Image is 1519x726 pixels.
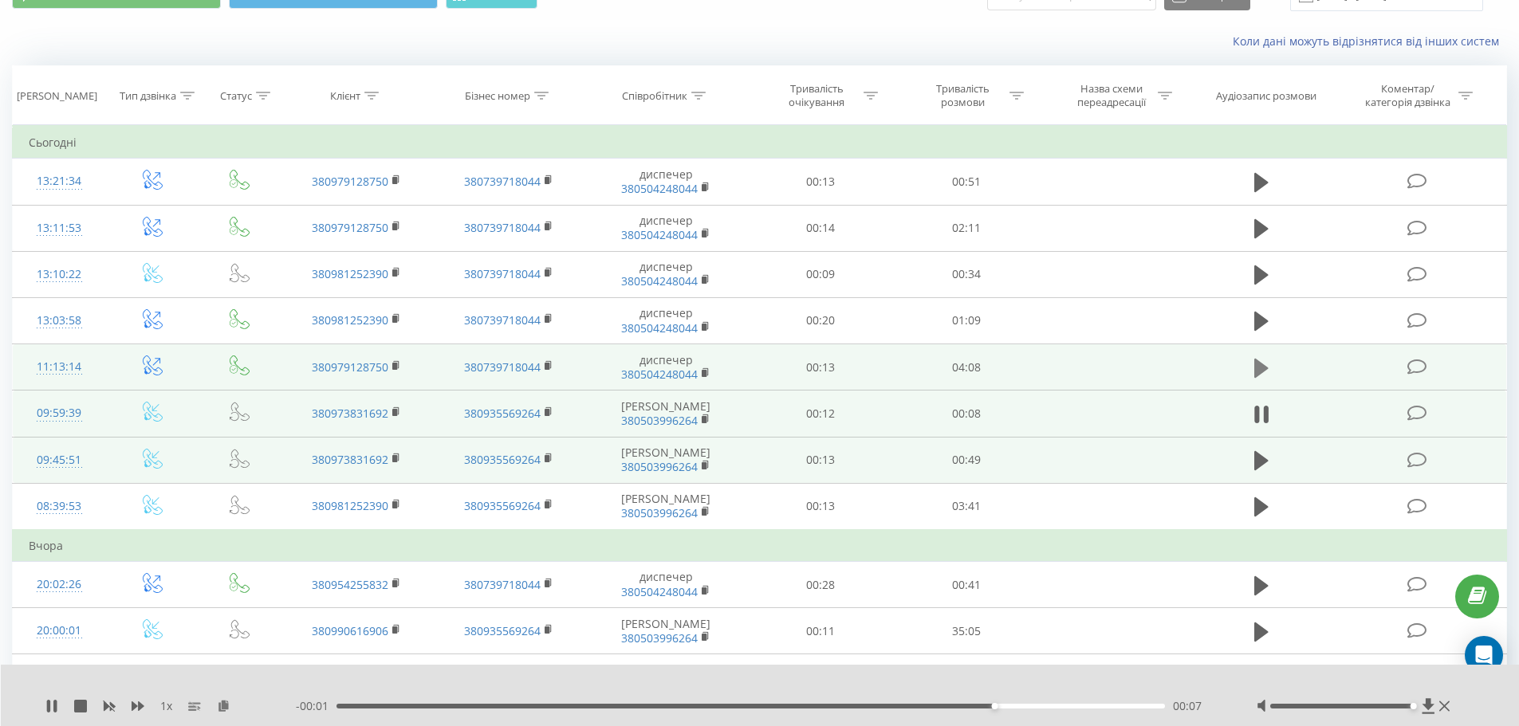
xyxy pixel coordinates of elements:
[584,344,748,390] td: диспечер
[894,159,1040,205] td: 00:51
[748,562,894,608] td: 00:28
[584,437,748,483] td: [PERSON_NAME]
[894,297,1040,343] td: 01:09
[584,562,748,608] td: диспечер
[894,608,1040,654] td: 35:05
[220,89,252,103] div: Статус
[621,227,698,242] a: 380504248044
[894,344,1040,390] td: 04:08
[13,530,1507,562] td: Вчора
[774,82,860,109] div: Тривалість очікування
[584,654,748,700] td: [PERSON_NAME]
[621,367,698,382] a: 380504248044
[29,398,90,429] div: 09:59:39
[621,630,698,646] a: 380503996264
[29,259,90,290] div: 13:10:22
[312,406,388,421] a: 380973831692
[621,181,698,196] a: 380504248044
[894,437,1040,483] td: 00:49
[748,437,894,483] td: 00:13
[622,89,687,103] div: Співробітник
[1173,698,1202,714] span: 00:07
[464,220,541,235] a: 380739718044
[465,89,530,103] div: Бізнес номер
[584,390,748,437] td: [PERSON_NAME]
[29,615,90,646] div: 20:00:01
[894,483,1040,530] td: 03:41
[621,320,698,336] a: 380504248044
[894,390,1040,437] td: 00:08
[312,174,388,189] a: 380979128750
[748,344,894,390] td: 00:13
[312,220,388,235] a: 380979128750
[1230,662,1293,692] span: Розмова не відбулась
[29,166,90,197] div: 13:21:34
[160,698,172,714] span: 1 x
[894,251,1040,297] td: 00:34
[29,305,90,336] div: 13:03:58
[29,661,90,693] div: 19:54:22
[748,297,894,343] td: 00:20
[29,491,90,522] div: 08:39:53
[296,698,336,714] span: - 00:01
[748,608,894,654] td: 00:11
[464,359,541,375] a: 380739718044
[991,703,998,709] div: Accessibility label
[29,351,90,383] div: 11:13:14
[312,312,388,328] a: 380981252390
[748,159,894,205] td: 00:13
[312,577,388,592] a: 380954255832
[584,159,748,205] td: диспечер
[748,483,894,530] td: 00:13
[584,483,748,530] td: [PERSON_NAME]
[621,413,698,428] a: 380503996264
[621,584,698,599] a: 380504248044
[1216,89,1316,103] div: Аудіозапис розмови
[312,359,388,375] a: 380979128750
[748,251,894,297] td: 00:09
[29,213,90,244] div: 13:11:53
[464,577,541,592] a: 380739718044
[330,89,360,103] div: Клієнт
[584,297,748,343] td: диспечер
[29,445,90,476] div: 09:45:51
[17,89,97,103] div: [PERSON_NAME]
[312,452,388,467] a: 380973831692
[894,654,1040,700] td: 00:00
[464,312,541,328] a: 380739718044
[1233,33,1507,49] a: Коли дані можуть відрізнятися вiд інших систем
[464,623,541,638] a: 380935569264
[464,452,541,467] a: 380935569264
[748,205,894,251] td: 00:14
[584,251,748,297] td: диспечер
[312,498,388,513] a: 380981252390
[464,266,541,281] a: 380739718044
[312,623,388,638] a: 380990616906
[1068,82,1154,109] div: Назва схеми переадресації
[29,569,90,600] div: 20:02:26
[621,273,698,288] a: 380504248044
[584,608,748,654] td: [PERSON_NAME]
[1361,82,1454,109] div: Коментар/категорія дзвінка
[312,266,388,281] a: 380981252390
[894,562,1040,608] td: 00:41
[1411,703,1417,709] div: Accessibility label
[894,205,1040,251] td: 02:11
[13,127,1507,159] td: Сьогодні
[621,459,698,474] a: 380503996264
[748,654,894,700] td: 00:17
[621,505,698,520] a: 380503996264
[464,498,541,513] a: 380935569264
[584,205,748,251] td: диспечер
[920,82,1005,109] div: Тривалість розмови
[1465,636,1503,674] div: Open Intercom Messenger
[464,174,541,189] a: 380739718044
[464,406,541,421] a: 380935569264
[120,89,176,103] div: Тип дзвінка
[748,390,894,437] td: 00:12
